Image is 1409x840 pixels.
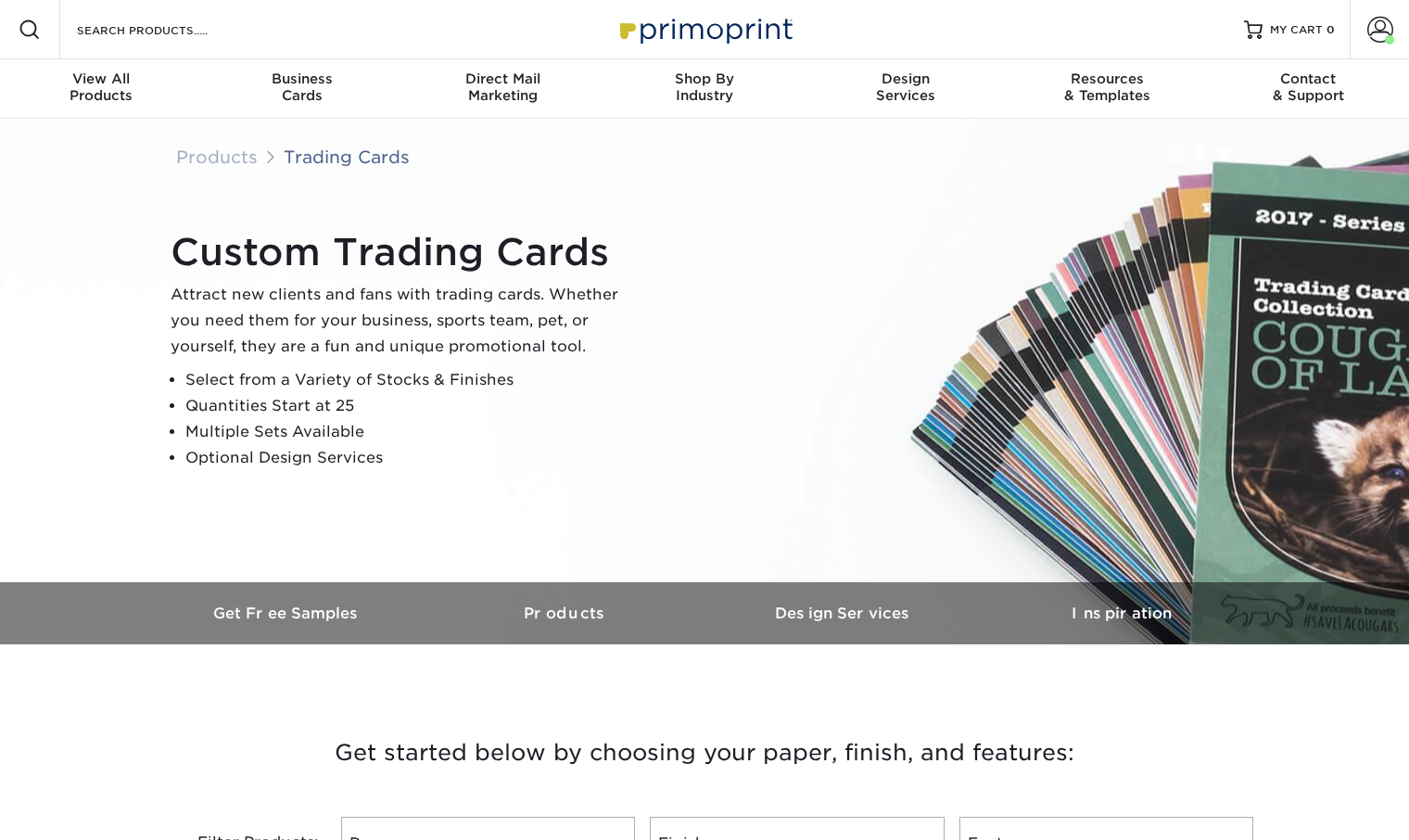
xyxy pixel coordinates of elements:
a: Direct MailMarketing [402,59,603,119]
span: Business [201,70,402,87]
img: Primoprint [612,9,797,49]
a: Contact& Support [1208,59,1409,119]
span: Contact [1208,70,1409,87]
h1: Custom Trading Cards [171,230,634,274]
a: Shop ByIndustry [603,59,805,119]
div: & Support [1208,70,1409,104]
a: Products [176,146,258,167]
div: Marketing [402,70,603,104]
h3: Design Services [704,605,983,622]
h3: Inspiration [983,605,1261,622]
div: & Templates [1007,70,1208,104]
a: Get Free Samples [148,582,426,644]
span: Shop By [603,70,805,87]
a: Trading Cards [284,146,410,167]
li: Quantities Start at 25 [185,393,634,419]
li: Multiple Sets Available [185,419,634,445]
h3: Get started below by choosing your paper, finish, and features: [162,711,1247,795]
span: Resources [1007,70,1208,87]
a: BusinessCards [201,59,402,119]
h3: Get Free Samples [148,605,426,622]
a: Inspiration [983,582,1261,644]
a: DesignServices [806,59,1007,119]
div: Services [806,70,1007,104]
a: Resources& Templates [1007,59,1208,119]
li: Optional Design Services [185,445,634,471]
input: SEARCH PRODUCTS..... [75,19,256,41]
div: Industry [603,70,805,104]
span: Design [806,70,1007,87]
li: Select from a Variety of Stocks & Finishes [185,367,634,393]
a: Design Services [704,582,983,644]
div: Cards [201,70,402,104]
p: Attract new clients and fans with trading cards. Whether you need them for your business, sports ... [171,282,634,360]
span: Direct Mail [402,70,603,87]
h3: Products [426,605,704,622]
span: 0 [1326,23,1335,36]
a: Products [426,582,704,644]
span: MY CART [1270,22,1323,38]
